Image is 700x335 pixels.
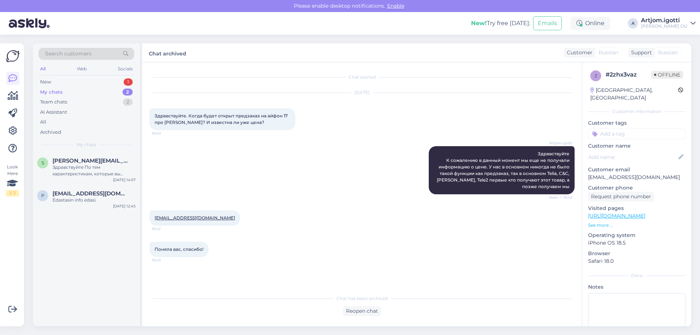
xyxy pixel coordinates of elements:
[6,49,20,63] img: Askly Logo
[588,184,685,192] p: Customer phone
[588,283,685,291] p: Notes
[658,49,678,57] span: Russian
[40,98,67,106] div: Team chats
[152,226,179,231] span: 16:42
[116,64,134,74] div: Socials
[52,164,136,177] div: Здравствуйте По тем характеристикам, которые вы написали, у нас для вас холодльника, который вам ...
[599,49,618,57] span: Russian
[40,118,46,126] div: All
[155,246,203,252] span: Поняла вас, спасибо!
[588,213,645,219] a: [URL][DOMAIN_NAME]
[588,119,685,127] p: Customer tags
[6,190,19,196] div: 1 / 3
[588,166,685,174] p: Customer email
[75,64,88,74] div: Web
[588,108,685,115] div: Customer information
[155,215,235,221] a: [EMAIL_ADDRESS][DOMAIN_NAME]
[641,17,688,23] div: Artjom.igotti
[52,197,136,203] div: Edastasin info edasi.
[45,50,92,58] span: Search customers
[149,74,575,81] div: Chat started
[588,192,654,202] div: Request phone number
[651,71,683,79] span: Offline
[39,64,47,74] div: All
[588,222,685,229] p: See more ...
[628,49,652,57] div: Support
[155,113,289,125] span: Здравствуйте. Когда будет открыт предзаказ на айфон 17 про [PERSON_NAME]? И известна ли уже цена?
[6,164,19,196] div: Look Here
[564,49,592,57] div: Customer
[588,250,685,257] p: Browser
[533,16,562,30] button: Emails
[588,153,677,161] input: Add name
[124,78,133,86] div: 1
[590,86,678,102] div: [GEOGRAPHIC_DATA], [GEOGRAPHIC_DATA]
[641,23,688,29] div: [PERSON_NAME] OÜ
[588,142,685,150] p: Customer name
[545,140,572,146] span: Artjom.igotti
[606,70,651,79] div: # 2zhx3vaz
[628,18,638,28] div: A
[588,239,685,247] p: iPhone OS 18.5
[588,231,685,239] p: Operating system
[545,195,572,200] span: Seen ✓ 16:42
[337,295,388,302] span: Chat has been archived
[52,190,128,197] span: pirje.hutt@gmail.com
[123,98,133,106] div: 2
[588,272,685,279] div: Extra
[152,131,179,136] span: 16:40
[40,89,63,96] div: My chats
[571,17,610,30] div: Online
[149,48,186,58] label: Chat archived
[588,128,685,139] input: Add a tag
[42,160,44,165] span: s
[40,109,67,116] div: AI Assistant
[588,174,685,181] p: [EMAIL_ADDRESS][DOMAIN_NAME]
[149,89,575,96] div: [DATE]
[113,177,136,183] div: [DATE] 14:57
[152,257,179,263] span: 16:43
[52,157,128,164] span: sergei.anderson@mail.ru
[40,129,61,136] div: Archived
[385,3,407,9] span: Enable
[595,73,597,78] span: 2
[471,20,487,27] b: New!
[122,89,133,96] div: 2
[641,17,696,29] a: Artjom.igotti[PERSON_NAME] OÜ
[588,257,685,265] p: Safari 18.0
[41,193,44,198] span: p
[588,204,685,212] p: Visited pages
[40,78,51,86] div: New
[343,306,381,316] div: Reopen chat
[77,141,96,148] span: My chats
[471,19,530,28] div: Try free [DATE]:
[113,203,136,209] div: [DATE] 12:45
